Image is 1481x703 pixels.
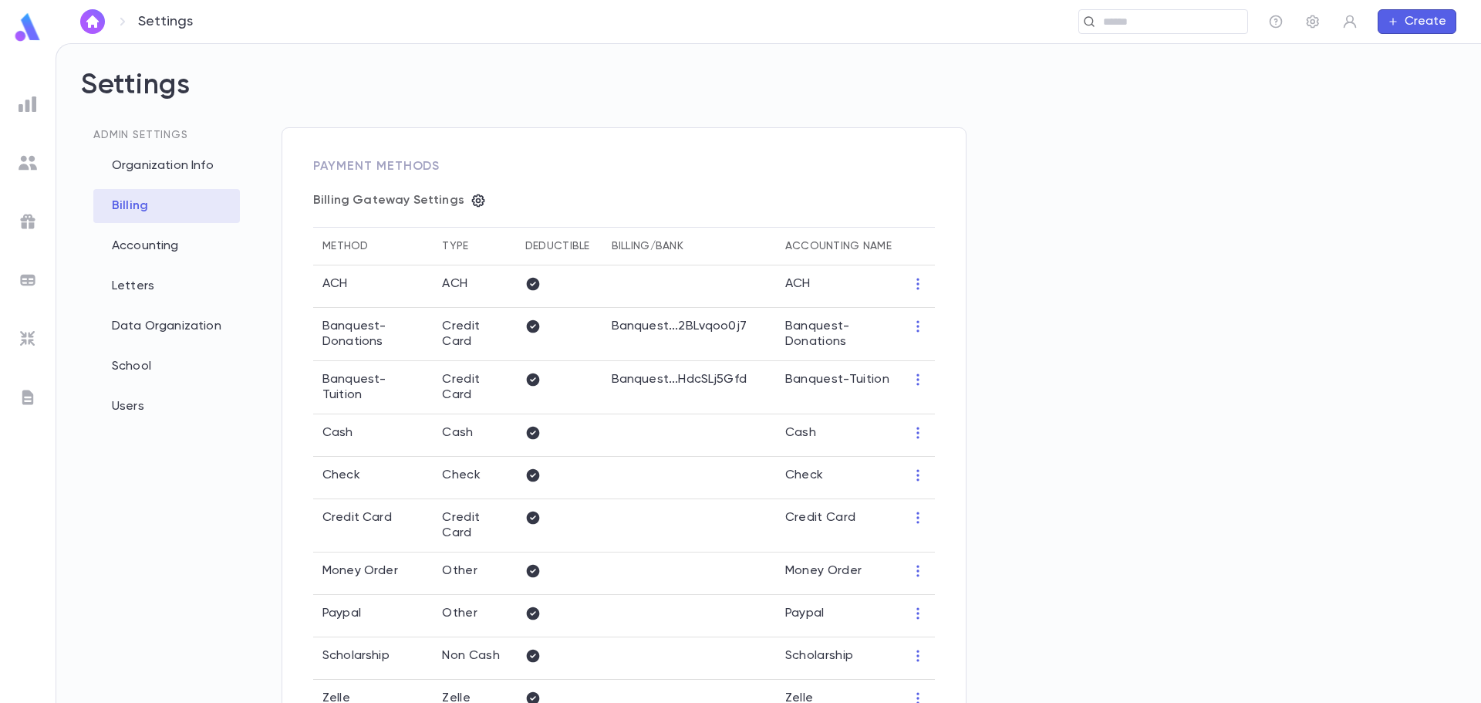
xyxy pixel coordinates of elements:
td: ACH [776,265,901,308]
td: Credit Card [776,499,901,553]
div: Billing [93,189,240,223]
p: Settings [138,13,193,30]
th: Type [433,228,516,265]
td: Money Order [776,553,901,595]
div: Data Organization [93,309,240,343]
p: Paypal [322,606,361,621]
img: imports_grey.530a8a0e642e233f2baf0ef88e8c9fcb.svg [19,330,37,348]
td: Other [433,553,516,595]
h2: Settings [81,69,1456,127]
div: Accounting [93,229,240,263]
span: Payment Methods [313,161,440,173]
td: Credit Card [433,308,516,361]
td: Cash [776,414,901,457]
p: Banquest ... 2BLvqoo0j7 [612,319,767,334]
p: Money Order [322,563,398,579]
p: Scholarship [322,648,390,664]
p: Banquest ... HdcSLj5Gfd [612,372,767,387]
th: Billing/Bank [602,228,776,265]
td: Credit Card [433,499,516,553]
td: Other [433,595,516,637]
td: Cash [433,414,516,457]
img: letters_grey.7941b92b52307dd3b8a917253454ce1c.svg [19,388,37,407]
div: Users [93,390,240,424]
p: Banquest-Tuition [322,372,423,403]
th: Method [313,228,433,265]
td: Non Cash [433,637,516,680]
p: Billing Gateway Settings [313,193,464,208]
th: Accounting Name [776,228,901,265]
td: Check [433,457,516,499]
td: ACH [433,265,516,308]
p: Banquest-Donations [322,319,423,350]
td: Paypal [776,595,901,637]
td: Banquest-Donations [776,308,901,361]
td: Banquest-Tuition [776,361,901,414]
img: batches_grey.339ca447c9d9533ef1741baa751efc33.svg [19,271,37,289]
p: Cash [322,425,353,441]
td: Credit Card [433,361,516,414]
img: campaigns_grey.99e729a5f7ee94e3726e6486bddda8f1.svg [19,212,37,231]
div: Letters [93,269,240,303]
th: Deductible [516,228,602,265]
td: Check [776,457,901,499]
button: Create [1378,9,1456,34]
td: Scholarship [776,637,901,680]
img: students_grey.60c7aba0da46da39d6d829b817ac14fc.svg [19,154,37,172]
img: reports_grey.c525e4749d1bce6a11f5fe2a8de1b229.svg [19,95,37,113]
div: School [93,350,240,384]
p: Credit Card [322,510,392,526]
div: Organization Info [93,149,240,183]
span: Admin Settings [93,130,188,140]
img: logo [12,12,43,42]
img: home_white.a664292cf8c1dea59945f0da9f25487c.svg [83,15,102,28]
p: ACH [322,276,347,292]
p: Check [322,468,360,483]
